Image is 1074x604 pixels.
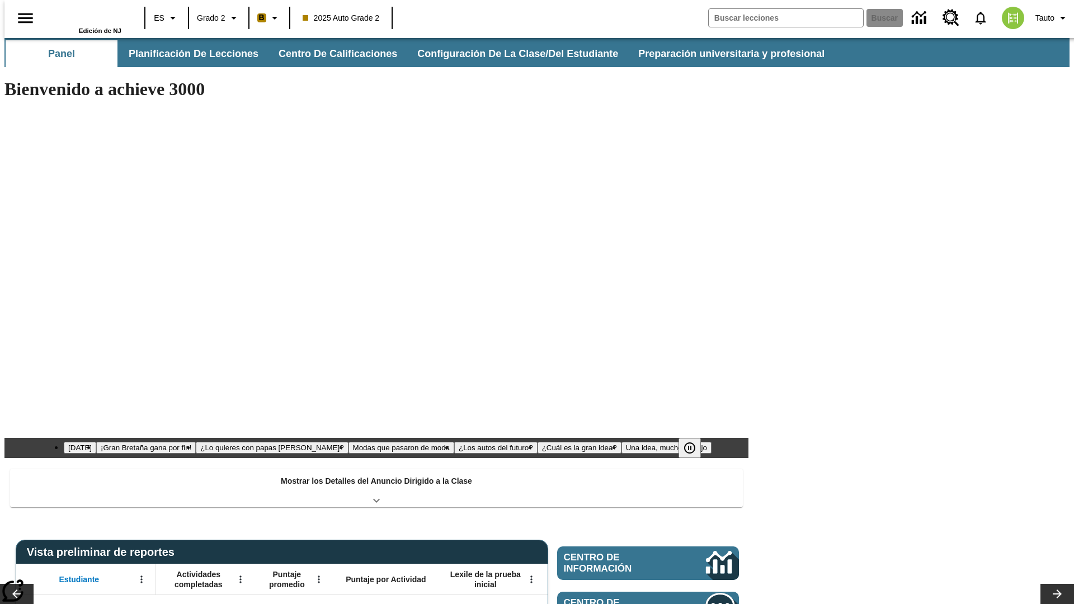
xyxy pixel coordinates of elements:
button: Escoja un nuevo avatar [995,3,1031,32]
button: Diapositiva 6 ¿Cuál es la gran idea? [538,442,621,454]
input: Buscar campo [709,9,863,27]
div: Mostrar los Detalles del Anuncio Dirigido a la Clase [10,469,743,507]
span: Centro de información [564,552,668,574]
button: Diapositiva 4 Modas que pasaron de moda [348,442,454,454]
button: Diapositiva 3 ¿Lo quieres con papas fritas? [196,442,348,454]
button: Diapositiva 1 Día del Trabajo [64,442,96,454]
a: Centro de recursos, Se abrirá en una pestaña nueva. [936,3,966,33]
button: Perfil/Configuración [1031,8,1074,28]
span: 2025 Auto Grade 2 [303,12,380,24]
button: Panel [6,40,117,67]
button: Grado: Grado 2, Elige un grado [192,8,245,28]
span: Actividades completadas [162,569,235,589]
button: Abrir menú [232,571,249,588]
button: Abrir menú [133,571,150,588]
button: Configuración de la clase/del estudiante [408,40,627,67]
span: Vista preliminar de reportes [27,546,180,559]
button: Abrir menú [310,571,327,588]
button: Diapositiva 5 ¿Los autos del futuro? [454,442,538,454]
h1: Bienvenido a achieve 3000 [4,79,748,100]
span: Estudiante [59,574,100,584]
span: Puntaje por Actividad [346,574,426,584]
div: Subbarra de navegación [4,38,1070,67]
button: Pausar [679,438,701,458]
button: Boost El color de la clase es anaranjado claro. Cambiar el color de la clase. [253,8,286,28]
img: avatar image [1002,7,1024,29]
button: Abrir el menú lateral [9,2,42,35]
span: B [259,11,265,25]
button: Carrusel de lecciones, seguir [1040,584,1074,604]
button: Planificación de lecciones [120,40,267,67]
button: Diapositiva 2 ¡Gran Bretaña gana por fin! [96,442,196,454]
div: Portada [49,4,121,34]
button: Abrir menú [523,571,540,588]
a: Centro de información [905,3,936,34]
a: Notificaciones [966,3,995,32]
p: Mostrar los Detalles del Anuncio Dirigido a la Clase [281,475,472,487]
span: Lexile de la prueba inicial [445,569,526,589]
div: Subbarra de navegación [4,40,835,67]
span: Edición de NJ [79,27,121,34]
button: Lenguaje: ES, Selecciona un idioma [149,8,185,28]
a: Centro de información [557,546,739,580]
button: Preparación universitaria y profesional [629,40,833,67]
span: Puntaje promedio [260,569,314,589]
span: Grado 2 [197,12,225,24]
button: Diapositiva 7 Una idea, mucho trabajo [621,442,712,454]
a: Portada [49,5,121,27]
span: Tauto [1035,12,1054,24]
button: Centro de calificaciones [270,40,406,67]
span: ES [154,12,164,24]
div: Pausar [679,438,712,458]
